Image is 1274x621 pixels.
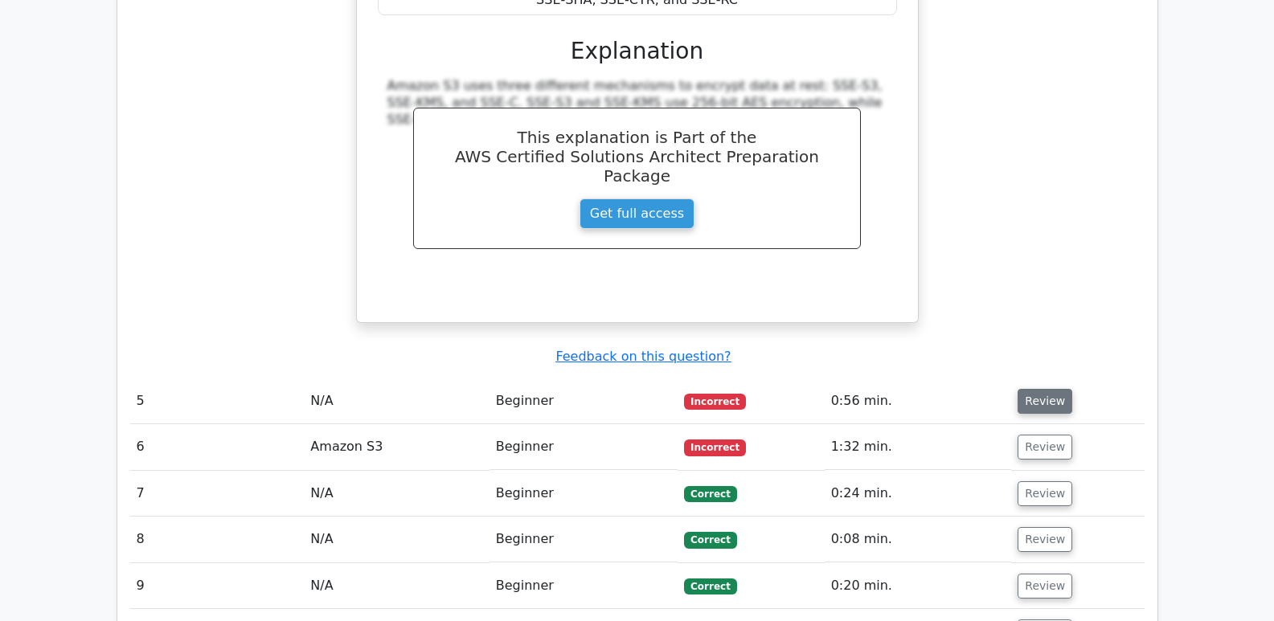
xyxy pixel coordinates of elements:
[555,349,731,364] a: Feedback on this question?
[825,471,1012,517] td: 0:24 min.
[825,378,1012,424] td: 0:56 min.
[825,424,1012,470] td: 1:32 min.
[130,563,305,609] td: 9
[130,378,305,424] td: 5
[130,471,305,517] td: 7
[684,394,746,410] span: Incorrect
[304,563,489,609] td: N/A
[304,471,489,517] td: N/A
[490,378,678,424] td: Beginner
[490,424,678,470] td: Beginner
[1018,389,1072,414] button: Review
[304,424,489,470] td: Amazon S3
[130,424,305,470] td: 6
[1018,481,1072,506] button: Review
[1018,435,1072,460] button: Review
[387,78,887,128] div: Amazon S3 uses three different mechanisms to encrypt data at rest: SSE-S3, SSE-KMS, and SSE-C. SS...
[684,439,746,456] span: Incorrect
[580,198,694,229] a: Get full access
[387,38,887,65] h3: Explanation
[1018,574,1072,599] button: Review
[304,378,489,424] td: N/A
[684,578,736,594] span: Correct
[490,563,678,609] td: Beginner
[684,532,736,548] span: Correct
[130,517,305,562] td: 8
[825,563,1012,609] td: 0:20 min.
[304,517,489,562] td: N/A
[490,517,678,562] td: Beginner
[1018,527,1072,552] button: Review
[490,471,678,517] td: Beginner
[825,517,1012,562] td: 0:08 min.
[684,486,736,502] span: Correct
